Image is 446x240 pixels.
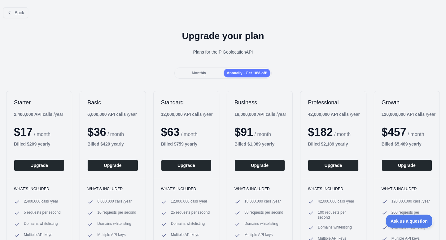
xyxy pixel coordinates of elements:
h2: Professional [308,99,358,106]
span: $ 182 [308,126,333,138]
b: 120,000,000 API calls [382,112,425,117]
div: / year [161,111,213,117]
div: / year [308,111,360,117]
b: 12,000,000 API calls [161,112,202,117]
h2: Growth [382,99,432,106]
b: 42,000,000 API calls [308,112,349,117]
iframe: Toggle Customer Support [386,215,434,228]
div: / year [382,111,436,117]
b: 18,000,000 API calls [234,112,275,117]
span: $ 63 [161,126,180,138]
span: $ 91 [234,126,253,138]
h2: Business [234,99,285,106]
div: / year [234,111,286,117]
h2: Standard [161,99,212,106]
span: $ 457 [382,126,406,138]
